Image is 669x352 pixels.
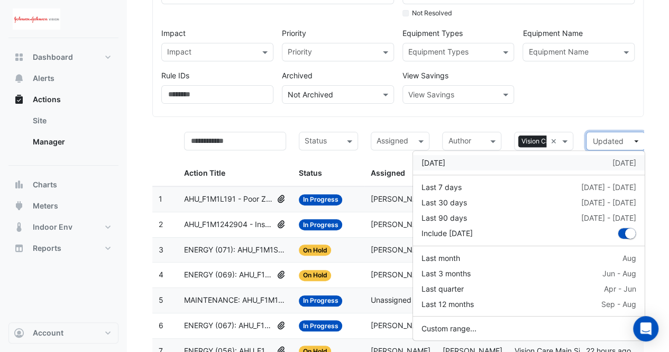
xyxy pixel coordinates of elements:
[14,73,24,84] app-icon: Alerts
[421,182,462,193] div: Last 7 days
[286,46,312,60] div: Priority
[8,68,118,89] button: Alerts
[299,219,343,230] span: In Progress
[8,110,118,157] div: Actions
[184,244,286,256] span: ENERGY (071): AHU_F1M1SV2 - Inspect Chilled Water Valve Leak [BEEP]
[184,320,273,332] span: ENERGY (067): AHU_F1M1SV3 - Inspect Chilled Water Valve Leak [BEEP]
[371,321,430,330] span: [PERSON_NAME]
[518,136,655,147] span: Vision Care Main Site [GEOGRAPHIC_DATA]
[593,137,624,146] span: Updated
[371,270,430,279] span: [PERSON_NAME]
[8,195,118,216] button: Meters
[421,252,460,264] div: Last month
[184,294,286,306] span: MAINTENANCE: AHU_F1M1VC1 - Supply Air Temperature Poor Control
[421,283,464,294] div: Last quarter
[33,179,57,190] span: Charts
[371,245,430,254] span: [PERSON_NAME]
[24,131,118,152] a: Manager
[14,179,24,190] app-icon: Charts
[612,157,636,168] div: [DATE]
[581,182,636,193] div: [DATE] - [DATE]
[421,197,467,208] div: Last 30 days
[586,132,645,150] button: Updated
[159,194,162,203] span: 1
[407,46,469,60] div: Equipment Types
[421,268,471,279] div: Last 3 months
[161,70,189,81] label: Rule IDs
[602,268,636,279] div: Jun - Aug
[413,155,645,170] button: [DATE] [DATE]
[299,270,332,281] span: On Hold
[13,8,60,30] img: Company Logo
[371,168,405,177] span: Assigned
[33,73,54,84] span: Alerts
[413,150,645,341] div: dropDown
[371,220,430,229] span: [PERSON_NAME]
[8,47,118,68] button: Dashboard
[33,243,61,254] span: Reports
[184,269,273,281] span: ENERGY (069): AHU_F1M1SV1 - Confirm Chilled Water Valve Override Open (Energy Waste) [BEEP]
[413,179,645,195] button: Last 7 days [DATE] - [DATE]
[8,174,118,195] button: Charts
[413,195,645,210] button: Last 30 days [DATE] - [DATE]
[8,322,118,344] button: Account
[159,321,163,330] span: 6
[14,94,24,105] app-icon: Actions
[413,321,645,336] button: Custom range...
[421,157,445,168] div: [DATE]
[159,220,163,229] span: 2
[14,52,24,62] app-icon: Dashboard
[299,295,343,306] span: In Progress
[24,110,118,131] a: Site
[421,228,473,239] label: Include [DATE]
[184,193,273,205] span: AHU_F1M1L191 - Poor Zone Temperature Control- Based on Operating Schedule
[601,299,636,310] div: Sep - Aug
[413,210,645,225] button: Last 90 days [DATE] - [DATE]
[33,201,58,211] span: Meters
[299,194,343,205] span: In Progress
[33,328,63,338] span: Account
[8,216,118,238] button: Indoor Env
[523,28,635,39] label: Equipment Name
[159,270,163,279] span: 4
[413,296,645,312] button: Last 12 months Sep - Aug
[622,252,636,264] div: Aug
[14,243,24,254] app-icon: Reports
[299,245,332,256] span: On Hold
[33,94,61,105] span: Actions
[8,89,118,110] button: Actions
[527,46,588,60] div: Equipment Name
[159,245,163,254] span: 3
[402,70,448,81] label: View Savings
[413,250,645,266] button: Last month Aug
[581,197,636,208] div: [DATE] - [DATE]
[33,52,73,62] span: Dashboard
[413,281,645,296] button: Last quarter Apr - Jun
[184,168,225,177] span: Action Title
[421,299,474,310] div: Last 12 months
[371,295,411,304] span: Unassigned
[299,320,343,331] span: In Progress
[282,70,394,81] label: Archived
[282,28,306,39] label: Priority
[14,201,24,211] app-icon: Meters
[159,295,163,304] span: 5
[633,316,658,341] div: Open Intercom Messenger
[402,28,515,39] label: Equipment Types
[299,168,322,177] span: Status
[161,28,186,39] label: Impact
[14,222,24,232] app-icon: Indoor Env
[184,219,273,231] span: AHU_F1M1242904 - Inspect Hot Water Valve Leak
[412,8,452,18] label: Not Resolved
[551,136,560,148] span: Clear
[33,222,72,232] span: Indoor Env
[371,194,430,203] span: [PERSON_NAME]
[421,212,467,223] div: Last 90 days
[413,266,645,281] button: Last 3 months Jun - Aug
[604,283,636,294] div: Apr - Jun
[581,212,636,223] div: [DATE] - [DATE]
[8,238,118,259] button: Reports
[166,46,191,60] div: Impact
